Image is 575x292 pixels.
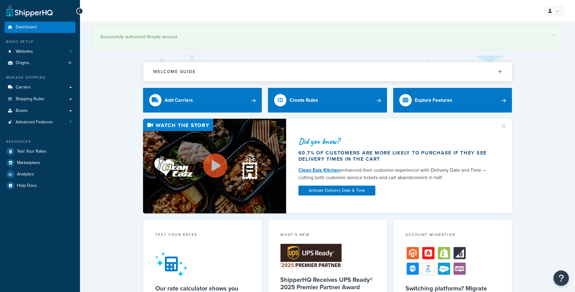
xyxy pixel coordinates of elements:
[5,180,75,191] a: Help Docs
[155,232,250,239] div: Test your rates
[298,150,493,162] div: 60.7% of customers are more likely to purchase if they see delivery times in the cart
[17,160,40,166] span: Marketplace
[5,46,75,57] li: Websites
[70,120,71,125] span: 7
[268,88,387,113] a: Create Rules
[5,139,75,144] div: Resources
[16,60,30,66] span: Origins
[165,96,193,105] div: Add Carriers
[5,22,75,33] a: Dashboard
[415,96,452,105] div: Explore Features
[16,108,28,113] span: Boxes
[552,33,555,38] a: ×
[16,85,31,90] span: Carriers
[280,276,375,291] h5: ShipperHQ Receives UPS Ready® 2025 Premier Partner Award
[298,137,493,146] div: Did you know?
[143,88,262,113] a: Add Carriers
[16,49,33,54] span: Websites
[298,186,375,195] a: Activate Delivery Date & Time
[17,183,37,188] span: Help Docs
[143,62,512,81] button: Welcome Guide
[16,25,37,30] span: Dashboard
[16,120,53,125] span: Advanced Features
[5,146,75,157] a: Test Your Rates
[5,169,75,180] a: Analytics
[100,33,555,41] div: Successfully authorized Shopify account
[289,96,318,105] div: Create Rules
[393,88,512,113] a: Explore Features
[70,49,71,54] span: 1
[16,97,44,102] span: Shipping Rules
[5,46,75,57] a: Websites1
[143,119,286,213] img: Video thumbnail
[17,149,46,154] span: Test Your Rates
[5,105,75,117] a: Boxes
[5,93,75,105] a: Shipping Rules
[5,57,75,69] a: Origins19
[280,232,375,239] div: What's New
[5,75,75,80] div: Manage Shipping
[153,69,196,74] h2: Welcome Guide
[5,117,75,128] a: Advanced Features7
[405,232,500,239] div: Account Migration
[553,270,569,286] button: Open Resource Center
[5,117,75,128] li: Advanced Features
[5,57,75,69] li: Origins
[5,157,75,168] a: Marketplace
[5,39,75,44] div: Basic Setup
[17,172,34,177] span: Analytics
[298,167,493,181] div: enhanced their customer experience with Delivery Date and Time — cutting both customer service ti...
[68,60,71,66] span: 19
[5,82,75,93] a: Carriers
[298,167,340,174] a: Clean Eatz Kitchen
